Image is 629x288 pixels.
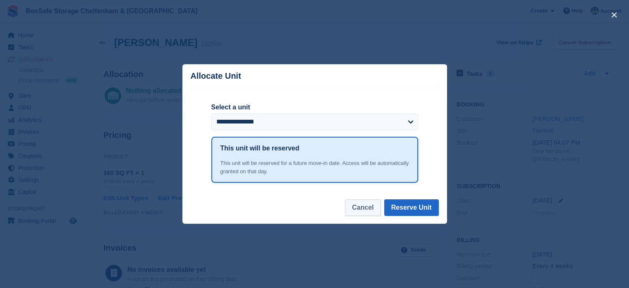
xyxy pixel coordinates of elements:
button: Reserve Unit [384,199,439,216]
button: close [607,8,621,22]
p: Allocate Unit [191,71,241,81]
label: Select a unit [211,102,418,112]
div: This unit will be reserved for a future move-in date. Access will be automatically granted on tha... [220,159,409,175]
h1: This unit will be reserved [220,143,299,153]
button: Cancel [345,199,380,216]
